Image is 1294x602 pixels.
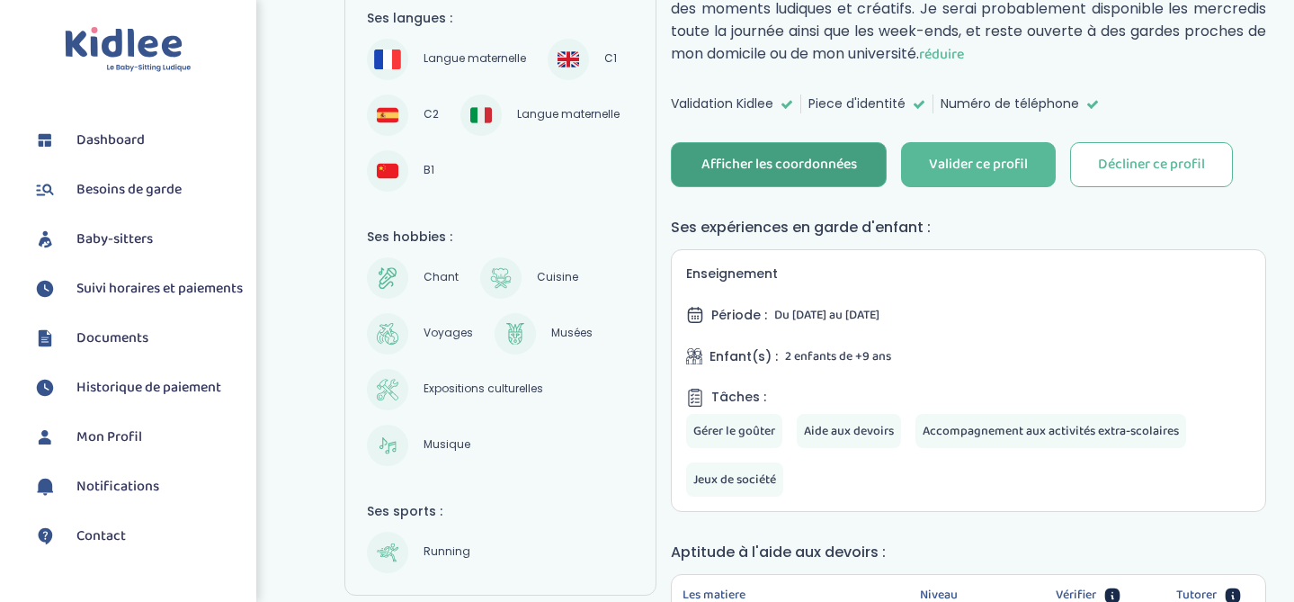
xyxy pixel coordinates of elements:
img: notification.svg [31,473,58,500]
div: Valider ce profil [929,155,1028,175]
button: Valider ce profil [901,142,1056,187]
h5: Enseignement [686,265,1251,283]
img: profil.svg [31,424,58,451]
img: Espagnol [377,104,398,126]
a: Suivi horaires et paiements [31,275,243,302]
span: 2 enfants de +9 ans [785,346,891,366]
img: suivihoraire.svg [31,374,58,401]
span: Baby-sitters [76,229,153,250]
span: Tâches : [711,388,766,407]
span: Langue maternelle [511,104,626,126]
span: Voyages [417,323,479,345]
div: Décliner ce profil [1098,155,1205,175]
a: Besoins de garde [31,176,243,203]
span: C2 [417,104,445,126]
img: documents.svg [31,325,58,352]
a: Documents [31,325,243,352]
span: Musées [545,323,599,345]
span: Validation Kidlee [671,94,773,113]
button: Décliner ce profil [1070,142,1233,187]
a: Baby-sitters [31,226,243,253]
span: Running [417,542,477,563]
span: Jeux de société [693,470,776,490]
img: contact.svg [31,523,58,550]
a: Mon Profil [31,424,243,451]
img: Français [374,49,401,68]
span: Expositions culturelles [417,379,549,400]
button: Afficher les coordonnées [671,142,887,187]
span: Accompagnement aux activités extra-scolaires [923,421,1179,441]
span: Historique de paiement [76,377,221,399]
span: Gérer le goûter [693,421,775,441]
span: Chant [417,267,465,289]
a: Dashboard [31,127,243,154]
span: B1 [417,160,441,182]
span: Du [DATE] au [DATE] [774,305,879,325]
div: Afficher les coordonnées [701,155,857,175]
span: Documents [76,328,148,349]
span: Suivi horaires et paiements [76,278,243,300]
span: Contact [76,526,126,547]
span: réduire [919,43,964,66]
span: Cuisine [531,267,585,289]
img: Italien [470,104,492,126]
span: Dashboard [76,130,145,151]
a: Historique de paiement [31,374,243,401]
h4: Ses hobbies : [367,228,634,247]
img: besoin.svg [31,176,58,203]
span: Piece d'identité [808,94,906,113]
h4: Ses expériences en garde d'enfant : [671,216,1266,238]
img: dashboard.svg [31,127,58,154]
img: logo.svg [65,27,192,73]
span: Notifications [76,476,159,498]
span: Besoins de garde [76,179,182,201]
span: C1 [598,49,623,70]
img: babysitters.svg [31,226,58,253]
img: Chinois [377,160,398,182]
span: Numéro de téléphone [941,94,1079,113]
span: Langue maternelle [417,49,532,70]
span: Aide aux devoirs [804,421,894,441]
span: Période : [711,306,767,325]
img: Anglais [558,49,579,70]
a: Contact [31,523,243,550]
span: Musique [417,435,477,456]
span: Enfant(s) : [709,347,778,366]
h4: Aptitude à l'aide aux devoirs : [671,541,1266,563]
span: Mon Profil [76,427,142,448]
h4: Ses sports : [367,502,634,521]
h4: Ses langues : [367,9,634,28]
a: Notifications [31,473,243,500]
img: suivihoraire.svg [31,275,58,302]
